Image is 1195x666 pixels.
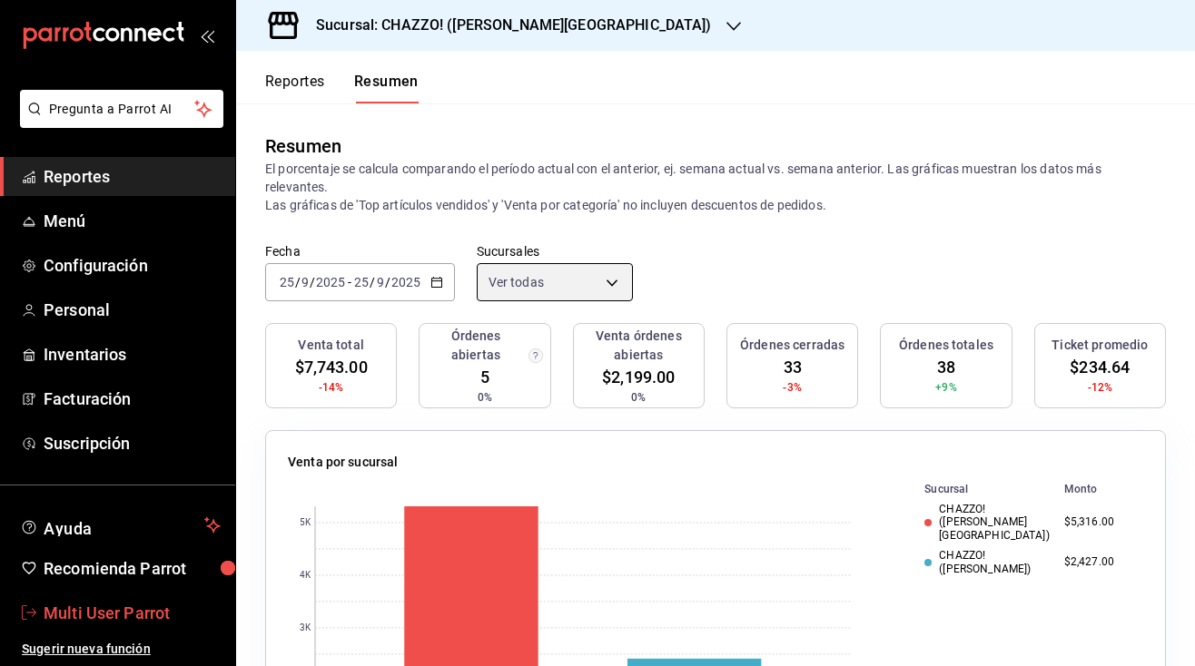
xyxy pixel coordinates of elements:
input: -- [301,275,310,289]
label: Sucursales [477,245,633,258]
span: Reportes [44,164,221,189]
text: 4K [300,571,311,581]
span: 33 [784,355,802,379]
span: Suscripción [44,431,221,455]
span: $234.64 [1070,355,1130,379]
span: Multi User Parrot [44,601,221,625]
span: Facturación [44,387,221,411]
a: Pregunta a Parrot AI [13,113,223,132]
p: Venta por sucursal [288,453,398,472]
span: +9% [935,379,956,396]
span: $2,199.00 [602,365,675,389]
button: Reportes [265,73,325,103]
span: Ayuda [44,514,197,536]
h3: Órdenes totales [899,336,993,355]
label: Fecha [265,245,455,258]
h3: Venta total [298,336,363,355]
span: Recomienda Parrot [44,556,221,581]
span: Configuración [44,253,221,278]
span: / [370,275,375,289]
span: / [310,275,315,289]
button: Pregunta a Parrot AI [20,90,223,128]
button: Resumen [354,73,419,103]
div: CHAZZO! ([PERSON_NAME]) [924,549,1049,575]
input: -- [279,275,295,289]
span: 38 [937,355,955,379]
h3: Ticket promedio [1052,336,1148,355]
h3: Órdenes abiertas [427,327,524,365]
text: 5K [300,518,311,528]
td: $2,427.00 [1057,545,1143,579]
span: / [295,275,301,289]
button: open_drawer_menu [200,28,214,43]
h3: Sucursal: CHAZZO! ([PERSON_NAME][GEOGRAPHIC_DATA]) [301,15,712,36]
input: -- [353,275,370,289]
div: CHAZZO! ([PERSON_NAME][GEOGRAPHIC_DATA]) [924,503,1049,542]
span: Inventarios [44,342,221,367]
span: -3% [783,379,801,396]
span: 0% [478,389,492,406]
span: Sugerir nueva función [22,640,221,659]
span: - [348,275,351,289]
span: Ver todas [489,273,544,291]
span: 5 [480,365,489,389]
span: / [385,275,390,289]
h3: Venta órdenes abiertas [581,327,696,365]
text: 3K [300,623,311,633]
span: $7,743.00 [295,355,368,379]
span: -14% [319,379,344,396]
th: Monto [1057,479,1143,499]
span: Personal [44,298,221,322]
td: $5,316.00 [1057,499,1143,545]
h3: Órdenes cerradas [740,336,844,355]
input: -- [376,275,385,289]
th: Sucursal [895,479,1056,499]
p: El porcentaje se calcula comparando el período actual con el anterior, ej. semana actual vs. sema... [265,160,1166,214]
span: -12% [1088,379,1113,396]
span: 0% [631,389,646,406]
div: navigation tabs [265,73,419,103]
div: Resumen [265,132,341,160]
input: ---- [315,275,346,289]
span: Pregunta a Parrot AI [49,100,195,119]
span: Menú [44,209,221,233]
input: ---- [390,275,421,289]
